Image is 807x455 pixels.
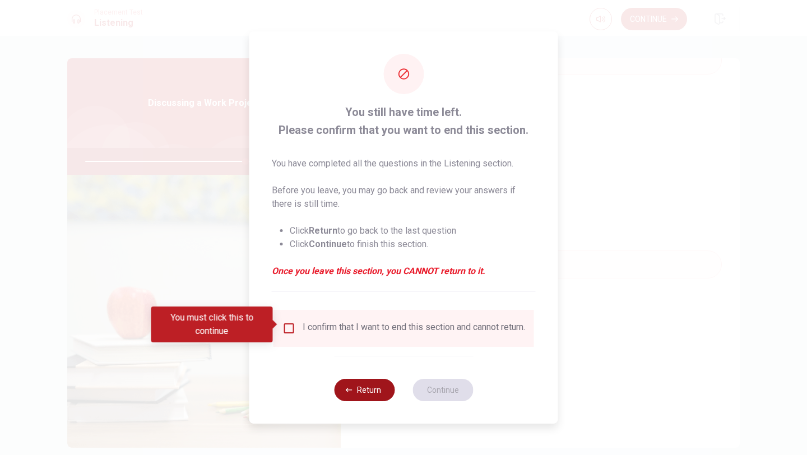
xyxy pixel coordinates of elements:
[272,157,536,170] p: You have completed all the questions in the Listening section.
[282,322,296,335] span: You must click this to continue
[290,224,536,238] li: Click to go back to the last question
[303,322,525,335] div: I confirm that I want to end this section and cannot return.
[412,379,473,401] button: Continue
[290,238,536,251] li: Click to finish this section.
[151,307,273,342] div: You must click this to continue
[309,225,337,236] strong: Return
[272,264,536,278] em: Once you leave this section, you CANNOT return to it.
[334,379,395,401] button: Return
[272,103,536,139] span: You still have time left. Please confirm that you want to end this section.
[272,184,536,211] p: Before you leave, you may go back and review your answers if there is still time.
[309,239,347,249] strong: Continue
